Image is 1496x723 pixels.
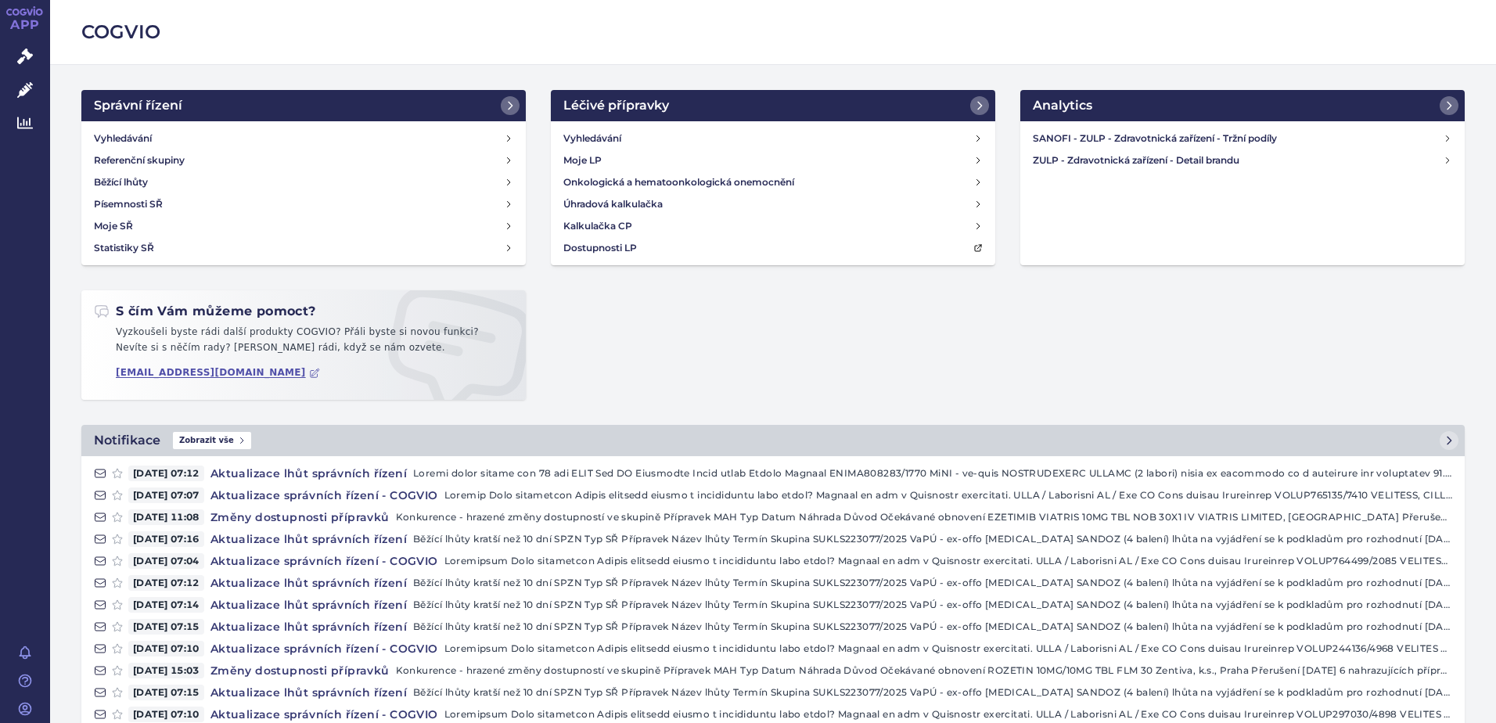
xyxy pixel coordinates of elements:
[173,432,251,449] span: Zobrazit vše
[94,96,182,115] h2: Správní řízení
[1033,131,1443,146] h4: SANOFI - ZULP - Zdravotnická zařízení - Tržní podíly
[396,663,1452,678] p: Konkurence - hrazené změny dostupností ve skupině Přípravek MAH Typ Datum Náhrada Důvod Očekávané...
[1033,153,1443,168] h4: ZULP - Zdravotnická zařízení - Detail brandu
[563,153,602,168] h4: Moje LP
[563,196,663,212] h4: Úhradová kalkulačka
[413,619,1452,635] p: Běžící lhůty kratší než 10 dní SPZN Typ SŘ Přípravek Název lhůty Termín Skupina SUKLS223077/2025 ...
[94,131,152,146] h4: Vyhledávání
[204,509,396,525] h4: Změny dostupnosti přípravků
[563,96,669,115] h2: Léčivé přípravky
[94,153,185,168] h4: Referenční skupiny
[94,431,160,450] h2: Notifikace
[88,128,520,149] a: Vyhledávání
[563,240,637,256] h4: Dostupnosti LP
[128,487,204,503] span: [DATE] 07:07
[204,707,444,722] h4: Aktualizace správních řízení - COGVIO
[128,509,204,525] span: [DATE] 11:08
[81,19,1465,45] h2: COGVIO
[563,218,632,234] h4: Kalkulačka CP
[557,237,989,259] a: Dostupnosti LP
[88,171,520,193] a: Běžící lhůty
[204,619,413,635] h4: Aktualizace lhůt správních řízení
[128,663,204,678] span: [DATE] 15:03
[94,196,163,212] h4: Písemnosti SŘ
[94,303,316,320] h2: S čím Vám můžeme pomoct?
[94,218,133,234] h4: Moje SŘ
[116,367,320,379] a: [EMAIL_ADDRESS][DOMAIN_NAME]
[444,641,1452,656] p: Loremipsum Dolo sitametcon Adipis elitsedd eiusmo t incididuntu labo etdol? Magnaal en adm v Quis...
[557,193,989,215] a: Úhradová kalkulačka
[204,575,413,591] h4: Aktualizace lhůt správních řízení
[88,193,520,215] a: Písemnosti SŘ
[88,215,520,237] a: Moje SŘ
[94,174,148,190] h4: Běžící lhůty
[204,531,413,547] h4: Aktualizace lhůt správních řízení
[557,128,989,149] a: Vyhledávání
[204,663,396,678] h4: Změny dostupnosti přípravků
[1020,90,1465,121] a: Analytics
[563,174,794,190] h4: Onkologická a hematoonkologická onemocnění
[94,240,154,256] h4: Statistiky SŘ
[128,466,204,481] span: [DATE] 07:12
[413,531,1452,547] p: Běžící lhůty kratší než 10 dní SPZN Typ SŘ Přípravek Název lhůty Termín Skupina SUKLS223077/2025 ...
[128,575,204,591] span: [DATE] 07:12
[413,597,1452,613] p: Běžící lhůty kratší než 10 dní SPZN Typ SŘ Přípravek Název lhůty Termín Skupina SUKLS223077/2025 ...
[444,553,1452,569] p: Loremipsum Dolo sitametcon Adipis elitsedd eiusmo t incididuntu labo etdol? Magnaal en adm v Quis...
[563,131,621,146] h4: Vyhledávání
[128,619,204,635] span: [DATE] 07:15
[551,90,995,121] a: Léčivé přípravky
[204,466,413,481] h4: Aktualizace lhůt správních řízení
[81,90,526,121] a: Správní řízení
[1027,128,1458,149] a: SANOFI - ZULP - Zdravotnická zařízení - Tržní podíly
[128,531,204,547] span: [DATE] 07:16
[81,425,1465,456] a: NotifikaceZobrazit vše
[1027,149,1458,171] a: ZULP - Zdravotnická zařízení - Detail brandu
[396,509,1452,525] p: Konkurence - hrazené změny dostupností ve skupině Přípravek MAH Typ Datum Náhrada Důvod Očekávané...
[413,575,1452,591] p: Běžící lhůty kratší než 10 dní SPZN Typ SŘ Přípravek Název lhůty Termín Skupina SUKLS223077/2025 ...
[1033,96,1092,115] h2: Analytics
[94,325,513,361] p: Vyzkoušeli byste rádi další produkty COGVIO? Přáli byste si novou funkci? Nevíte si s něčím rady?...
[128,685,204,700] span: [DATE] 07:15
[128,553,204,569] span: [DATE] 07:04
[444,487,1452,503] p: Loremip Dolo sitametcon Adipis elitsedd eiusmo t incididuntu labo etdol? Magnaal en adm v Quisnos...
[88,237,520,259] a: Statistiky SŘ
[128,597,204,613] span: [DATE] 07:14
[204,641,444,656] h4: Aktualizace správních řízení - COGVIO
[128,707,204,722] span: [DATE] 07:10
[444,707,1452,722] p: Loremipsum Dolo sitametcon Adipis elitsedd eiusmo t incididuntu labo etdol? Magnaal en adm v Quis...
[204,553,444,569] h4: Aktualizace správních řízení - COGVIO
[557,149,989,171] a: Moje LP
[204,685,413,700] h4: Aktualizace lhůt správních řízení
[204,597,413,613] h4: Aktualizace lhůt správních řízení
[557,215,989,237] a: Kalkulačka CP
[204,487,444,503] h4: Aktualizace správních řízení - COGVIO
[413,466,1452,481] p: Loremi dolor sitame con 78 adi ELIT Sed DO Eiusmodte Incid utlab Etdolo Magnaal ENIMA808283/1770 ...
[128,641,204,656] span: [DATE] 07:10
[557,171,989,193] a: Onkologická a hematoonkologická onemocnění
[413,685,1452,700] p: Běžící lhůty kratší než 10 dní SPZN Typ SŘ Přípravek Název lhůty Termín Skupina SUKLS223077/2025 ...
[88,149,520,171] a: Referenční skupiny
